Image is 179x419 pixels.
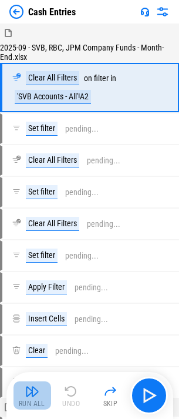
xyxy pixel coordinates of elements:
[156,5,170,19] img: Settings menu
[92,381,129,410] button: Skip
[87,220,120,229] div: pending...
[28,6,76,18] div: Cash Entries
[13,381,51,410] button: Run All
[55,347,89,356] div: pending...
[87,156,120,165] div: pending...
[75,283,108,292] div: pending...
[26,122,58,136] div: Set filter
[103,400,118,407] div: Skip
[19,400,45,407] div: Run All
[15,90,91,104] div: 'SVB Accounts - All'!A2
[65,125,99,133] div: pending...
[84,74,116,83] div: on filter in
[26,280,67,294] div: Apply Filter
[140,386,158,405] img: Main button
[65,188,99,197] div: pending...
[26,153,79,167] div: Clear All Filters
[26,312,67,326] div: Insert Cells
[9,5,23,19] img: Back
[26,71,79,85] div: Clear All Filters
[140,7,150,16] img: Support
[26,344,48,358] div: Clear
[103,384,117,398] img: Skip
[75,315,108,324] div: pending...
[26,185,58,199] div: Set filter
[26,217,79,231] div: Clear All Filters
[25,384,39,398] img: Run All
[26,249,58,263] div: Set filter
[65,252,99,260] div: pending...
